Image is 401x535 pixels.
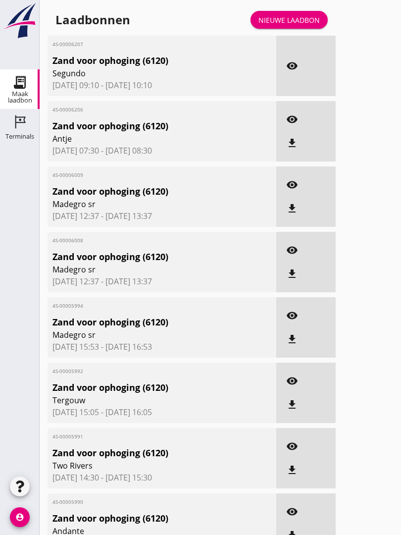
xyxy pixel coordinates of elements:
[52,302,235,310] span: 4S-00005994
[286,310,298,321] i: visibility
[286,399,298,411] i: file_download
[286,113,298,125] i: visibility
[52,210,271,222] span: [DATE] 12:37 - [DATE] 13:37
[52,54,235,67] span: Zand voor ophoging (6120)
[2,2,38,39] img: logo-small.a267ee39.svg
[52,406,271,418] span: [DATE] 15:05 - [DATE] 16:05
[286,440,298,452] i: visibility
[52,394,235,406] span: Tergouw
[286,506,298,518] i: visibility
[10,507,30,527] i: account_circle
[52,106,235,113] span: 4S-00006206
[52,460,235,472] span: Two Rivers
[286,464,298,476] i: file_download
[52,119,235,133] span: Zand voor ophoging (6120)
[286,375,298,387] i: visibility
[52,433,235,440] span: 4S-00005991
[52,185,235,198] span: Zand voor ophoging (6120)
[286,179,298,191] i: visibility
[286,333,298,345] i: file_download
[52,329,235,341] span: Madegro sr
[286,268,298,280] i: file_download
[52,79,271,91] span: [DATE] 09:10 - [DATE] 10:10
[52,498,235,506] span: 4S-00005990
[52,512,235,525] span: Zand voor ophoging (6120)
[52,133,235,145] span: Antje
[52,67,235,79] span: Segundo
[52,264,235,275] span: Madegro sr
[52,171,235,179] span: 4S-00006009
[286,137,298,149] i: file_download
[52,446,235,460] span: Zand voor ophoging (6120)
[52,145,271,157] span: [DATE] 07:30 - [DATE] 08:30
[52,368,235,375] span: 4S-00005992
[251,11,328,29] a: Nieuwe laadbon
[5,133,34,140] div: Terminals
[52,250,235,264] span: Zand voor ophoging (6120)
[52,198,235,210] span: Madegro sr
[286,203,298,214] i: file_download
[286,60,298,72] i: visibility
[52,275,271,287] span: [DATE] 12:37 - [DATE] 13:37
[52,41,235,48] span: 4S-00006207
[286,244,298,256] i: visibility
[52,316,235,329] span: Zand voor ophoging (6120)
[55,12,130,28] div: Laadbonnen
[52,237,235,244] span: 4S-00006008
[52,341,271,353] span: [DATE] 15:53 - [DATE] 16:53
[52,381,235,394] span: Zand voor ophoging (6120)
[52,472,271,483] span: [DATE] 14:30 - [DATE] 15:30
[258,15,320,25] div: Nieuwe laadbon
